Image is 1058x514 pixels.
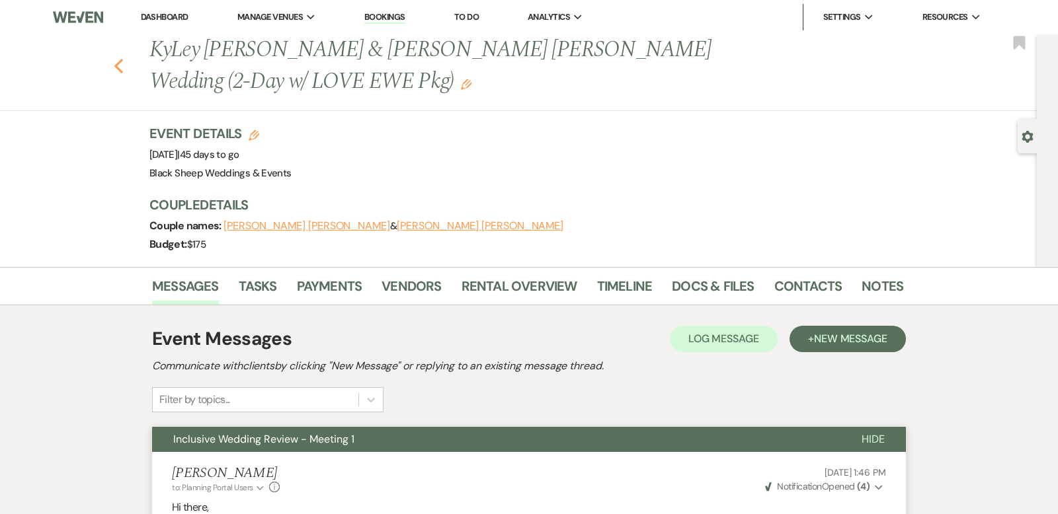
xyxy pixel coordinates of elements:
[774,275,842,305] a: Contacts
[149,237,187,251] span: Budget:
[1022,129,1034,142] button: Open lead details
[857,480,870,492] strong: ( 4 )
[922,11,968,24] span: Resources
[149,166,291,180] span: Black Sheep Weddings & Events
[224,219,563,233] span: &
[237,11,303,24] span: Manage Venues
[172,482,253,493] span: to: Planning Portal Users
[462,275,577,305] a: Rental Overview
[823,11,861,24] span: Settings
[141,11,188,22] a: Dashboard
[172,482,266,494] button: to: Planning Portal Users
[763,480,886,494] button: NotificationOpened (4)
[53,3,103,31] img: Weven Logo
[765,480,870,492] span: Opened
[177,148,239,161] span: |
[149,148,239,161] span: [DATE]
[149,219,224,233] span: Couple names:
[364,11,405,24] a: Bookings
[454,11,479,22] a: To Do
[777,480,821,492] span: Notification
[224,221,390,231] button: [PERSON_NAME] [PERSON_NAME]
[187,238,206,251] span: $175
[239,275,277,305] a: Tasks
[159,392,230,408] div: Filter by topics...
[152,358,906,374] h2: Communicate with clients by clicking "New Message" or replying to an existing message thread.
[152,275,219,305] a: Messages
[152,325,292,353] h1: Event Messages
[790,326,906,352] button: +New Message
[382,275,441,305] a: Vendors
[862,432,885,446] span: Hide
[149,196,890,214] h3: Couple Details
[297,275,362,305] a: Payments
[528,11,570,24] span: Analytics
[672,275,754,305] a: Docs & Files
[814,332,887,346] span: New Message
[840,427,906,452] button: Hide
[180,148,239,161] span: 45 days to go
[688,332,759,346] span: Log Message
[172,465,280,482] h5: [PERSON_NAME]
[862,275,903,305] a: Notes
[152,427,840,452] button: Inclusive Wedding Review - Meeting 1
[825,466,886,478] span: [DATE] 1:46 PM
[173,432,354,446] span: Inclusive Wedding Review - Meeting 1
[149,124,291,143] h3: Event Details
[149,34,742,97] h1: KyLey [PERSON_NAME] & [PERSON_NAME] [PERSON_NAME] Wedding (2-Day w/ LOVE EWE Pkg)
[670,326,778,352] button: Log Message
[461,78,471,90] button: Edit
[397,221,563,231] button: [PERSON_NAME] [PERSON_NAME]
[597,275,653,305] a: Timeline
